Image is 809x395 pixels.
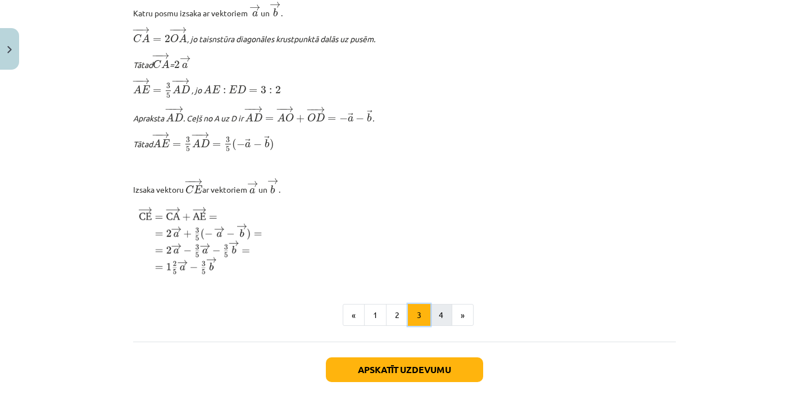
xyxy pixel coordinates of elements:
span: → [176,27,187,33]
span: − [237,140,245,148]
span: → [270,2,281,8]
span: D [174,113,183,121]
span: → [139,78,150,84]
p: Katru posmu izsaka ar vektoriem ﻿ un . [133,1,676,19]
span: 3 [226,137,230,143]
span: 5 [226,146,230,152]
span: = [153,89,161,93]
span: → [245,139,251,147]
span: = [328,117,336,121]
span: A [277,113,285,121]
span: − [356,115,364,122]
span: C [133,34,142,43]
span: − [155,131,156,138]
button: 3 [408,304,430,326]
span: − [253,140,262,148]
span: − [276,106,284,112]
span: = [265,117,274,121]
button: 4 [430,304,452,326]
em: Tātad = [133,60,191,70]
span: a [249,188,255,194]
span: O [170,34,179,43]
span: b [273,8,278,17]
span: A [133,85,142,93]
span: → [252,106,263,112]
span: E [142,85,150,93]
span: − [165,106,173,112]
span: 2 [275,86,281,94]
span: = [212,143,221,147]
span: b [270,185,275,194]
span: C [185,185,194,194]
span: = [172,143,181,147]
span: − [172,27,174,33]
span: − [169,27,178,33]
span: − [132,78,140,84]
span: → [180,56,191,62]
span: A [179,34,187,42]
span: → [264,136,270,144]
span: + [296,115,304,122]
span: − [169,106,170,112]
span: ( [232,139,237,151]
span: → [172,106,184,112]
span: − [279,106,280,112]
em: , jo taisnstūra diagonāles krustpunktā dalās uz pusēm. [133,34,375,44]
button: » [452,304,474,326]
span: → [139,27,150,33]
span: a [252,11,258,17]
span: E [161,139,170,147]
span: 5 [186,146,190,152]
span: A [172,85,181,93]
em: Tātad [133,139,274,149]
span: A [161,60,170,68]
span: − [152,52,160,58]
span: O [285,113,294,122]
span: − [171,78,180,84]
span: → [267,178,279,184]
em: Apraksta ﻿ . Ceļš no A uz D ir ﻿ . [133,113,374,123]
span: → [247,181,258,187]
span: → [249,4,261,11]
span: a [348,116,353,122]
span: D [201,139,210,147]
p: Izsaka vektoru ﻿ ar vektoriem un . [133,178,676,196]
span: E [212,85,220,93]
span: : [269,88,272,94]
span: D [316,113,325,121]
span: A [153,139,161,147]
span: → [314,107,325,113]
span: → [198,131,210,138]
button: 1 [364,304,387,326]
span: = [249,89,257,93]
span: − [188,178,189,184]
span: b [367,113,371,122]
button: 2 [386,304,408,326]
em: , jo [133,85,281,95]
span: E [229,85,237,93]
span: → [192,178,203,184]
span: − [339,115,348,122]
span: − [175,78,177,84]
span: → [179,78,190,84]
span: = [153,38,161,42]
span: 3 [186,137,190,143]
span: − [248,106,249,112]
span: D [181,85,190,93]
span: D [237,85,246,93]
span: − [132,27,140,33]
span: → [158,131,170,138]
span: − [152,131,160,138]
span: − [191,131,199,138]
span: A [166,113,174,121]
span: a [182,63,188,69]
span: A [142,34,150,42]
span: − [184,178,193,184]
span: → [348,113,353,121]
button: « [343,304,365,326]
span: → [158,52,170,58]
span: D [253,113,262,121]
span: b [265,139,269,148]
span: E [194,185,202,193]
span: 3 [166,83,170,89]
